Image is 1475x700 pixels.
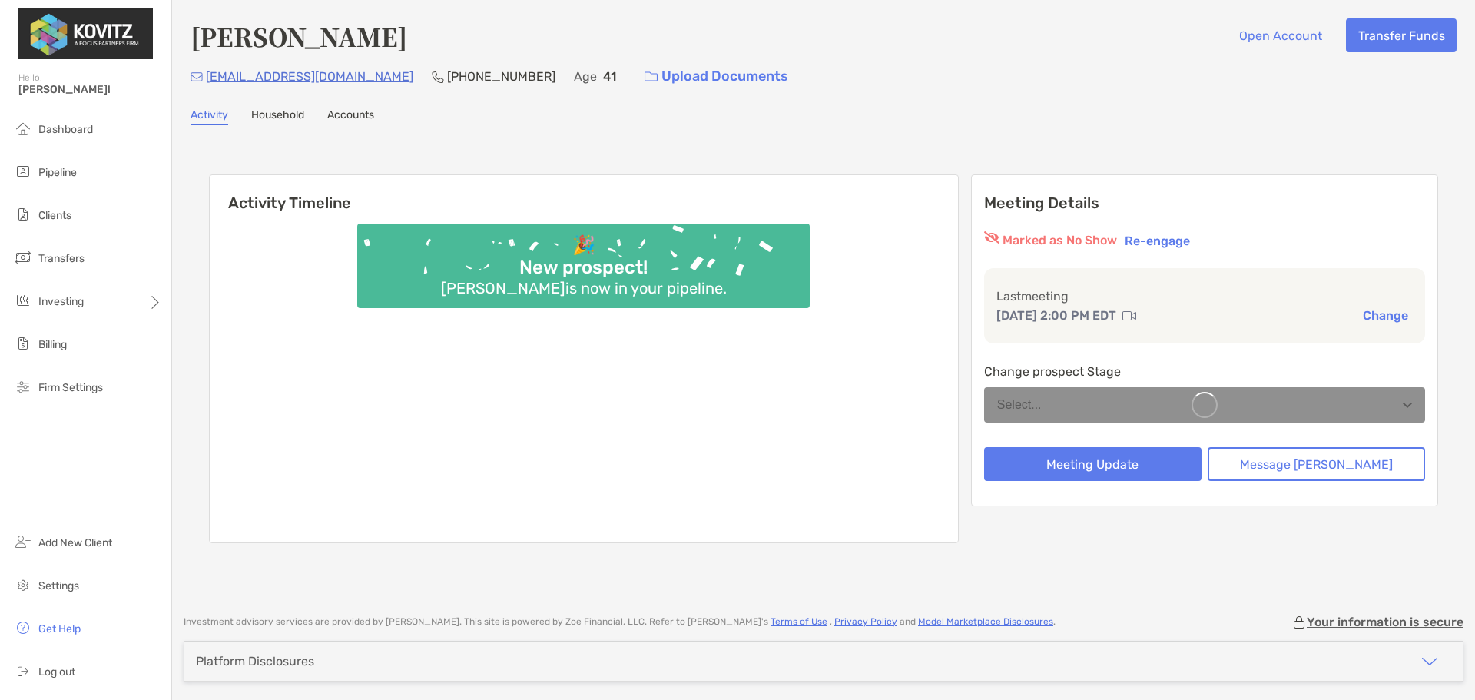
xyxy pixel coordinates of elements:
img: communication type [1122,310,1136,322]
p: 41 [603,67,616,86]
a: Model Marketplace Disclosures [918,616,1053,627]
span: Transfers [38,252,85,265]
span: Log out [38,665,75,678]
div: New prospect! [513,257,654,279]
span: [PERSON_NAME]! [18,83,162,96]
button: Re-engage [1120,231,1195,250]
a: Accounts [327,108,374,125]
img: transfers icon [14,248,32,267]
img: firm-settings icon [14,377,32,396]
p: Change prospect Stage [984,362,1425,381]
div: [PERSON_NAME] is now in your pipeline. [435,279,733,297]
div: Platform Disclosures [196,654,314,668]
a: Privacy Policy [834,616,897,627]
a: Activity [191,108,228,125]
a: Household [251,108,304,125]
img: red eyr [984,231,999,244]
span: Firm Settings [38,381,103,394]
span: Billing [38,338,67,351]
p: Investment advisory services are provided by [PERSON_NAME] . This site is powered by Zoe Financia... [184,616,1056,628]
img: logout icon [14,662,32,680]
img: Zoe Logo [18,6,153,61]
button: Meeting Update [984,447,1202,481]
img: Email Icon [191,72,203,81]
p: [EMAIL_ADDRESS][DOMAIN_NAME] [206,67,413,86]
img: settings icon [14,576,32,594]
p: Marked as No Show [1003,231,1117,250]
p: [DATE] 2:00 PM EDT [996,306,1116,325]
h4: [PERSON_NAME] [191,18,407,54]
img: icon arrow [1420,652,1439,671]
span: Investing [38,295,84,308]
img: get-help icon [14,619,32,637]
span: Get Help [38,622,81,635]
button: Open Account [1227,18,1334,52]
span: Pipeline [38,166,77,179]
p: Meeting Details [984,194,1425,213]
h6: Activity Timeline [210,175,958,212]
img: Phone Icon [432,71,444,83]
img: button icon [645,71,658,82]
img: dashboard icon [14,119,32,138]
img: clients icon [14,205,32,224]
img: pipeline icon [14,162,32,181]
span: Dashboard [38,123,93,136]
img: investing icon [14,291,32,310]
span: Add New Client [38,536,112,549]
p: Your information is secure [1307,615,1463,629]
button: Message [PERSON_NAME] [1208,447,1425,481]
div: 🎉 [566,234,602,257]
a: Terms of Use [771,616,827,627]
span: Settings [38,579,79,592]
a: Upload Documents [635,60,798,93]
p: [PHONE_NUMBER] [447,67,555,86]
img: add_new_client icon [14,532,32,551]
button: Transfer Funds [1346,18,1457,52]
p: Age [574,67,597,86]
button: Change [1358,307,1413,323]
span: Clients [38,209,71,222]
p: Last meeting [996,287,1413,306]
img: billing icon [14,334,32,353]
